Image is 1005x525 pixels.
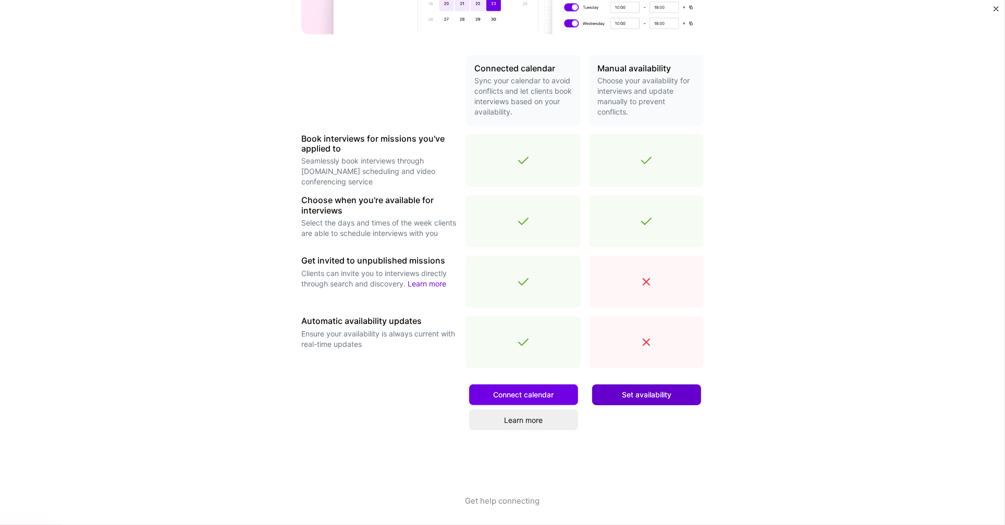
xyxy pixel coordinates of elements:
p: Select the days and times of the week clients are able to schedule interviews with you [301,218,458,239]
h3: Connected calendar [474,64,572,73]
h3: Choose when you're available for interviews [301,195,458,215]
a: Learn more [469,409,578,430]
span: Connect calendar [494,390,554,400]
button: Close [994,6,999,17]
p: Clients can invite you to interviews directly through search and discovery. [301,268,458,289]
p: Ensure your availability is always current with real-time updates [301,329,458,349]
h3: Get invited to unpublished missions [301,256,458,266]
p: Seamlessly book interviews through [DOMAIN_NAME] scheduling and video conferencing service [301,156,458,187]
p: Choose your availability for interviews and update manually to prevent conflicts. [597,76,695,117]
h3: Automatic availability updates [301,316,458,326]
button: Set availability [592,384,701,405]
p: Sync your calendar to avoid conflicts and let clients book interviews based on your availability. [474,76,572,117]
a: Learn more [408,279,446,288]
button: Connect calendar [469,384,578,405]
span: Set availability [622,390,671,400]
h3: Manual availability [597,64,695,73]
h3: Book interviews for missions you've applied to [301,134,458,154]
